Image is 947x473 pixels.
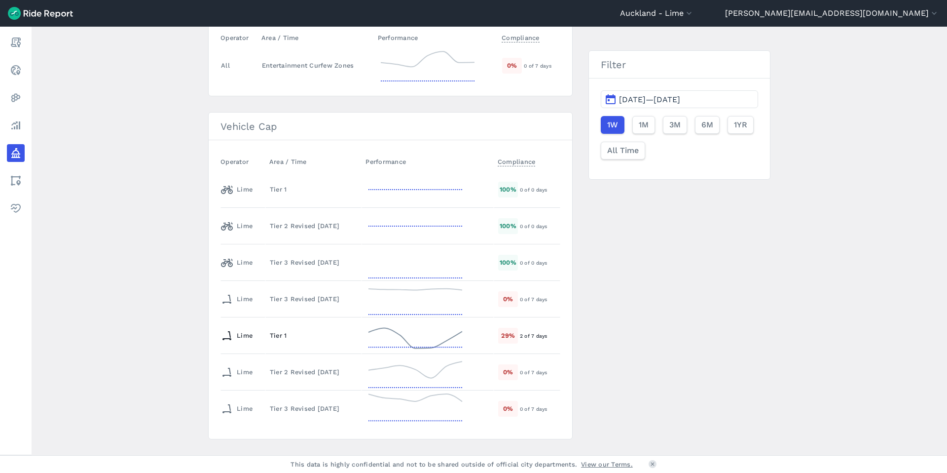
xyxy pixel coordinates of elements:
[520,368,560,377] div: 0 of 7 days
[520,222,560,231] div: 0 of 0 days
[725,7,939,19] button: [PERSON_NAME][EMAIL_ADDRESS][DOMAIN_NAME]
[221,255,253,271] div: Lime
[209,113,572,140] h3: Vehicle Cap
[619,95,680,104] span: [DATE]—[DATE]
[7,144,25,162] a: Policy
[362,152,494,171] th: Performance
[270,404,357,413] div: Tier 3 Revised [DATE]
[7,199,25,217] a: Health
[663,116,687,134] button: 3M
[498,364,518,380] div: 0 %
[498,291,518,307] div: 0 %
[262,61,369,70] div: Entertainment Curfew Zones
[520,331,560,340] div: 2 of 7 days
[7,172,25,190] a: Areas
[632,116,655,134] button: 1M
[498,255,518,270] div: 100 %
[265,152,362,171] th: Area / Time
[520,258,560,267] div: 0 of 0 days
[607,119,618,131] span: 1W
[221,364,253,380] div: Lime
[7,117,25,134] a: Analyze
[520,404,560,413] div: 0 of 7 days
[701,119,713,131] span: 6M
[601,116,624,134] button: 1W
[221,182,253,197] div: Lime
[270,185,357,194] div: Tier 1
[601,90,758,108] button: [DATE]—[DATE]
[498,155,536,166] span: Compliance
[220,152,265,171] th: Operator
[221,328,253,344] div: Lime
[270,221,357,231] div: Tier 2 Revised [DATE]
[498,328,518,343] div: 29 %
[498,182,518,197] div: 100 %
[520,295,560,304] div: 0 of 7 days
[601,142,645,159] button: All Time
[8,7,73,20] img: Ride Report
[695,116,720,134] button: 6M
[7,61,25,79] a: Realtime
[502,31,540,42] span: Compliance
[669,119,681,131] span: 3M
[7,89,25,107] a: Heatmaps
[374,28,498,47] th: Performance
[498,401,518,416] div: 0 %
[221,291,253,307] div: Lime
[502,58,522,73] div: 0 %
[221,401,253,417] div: Lime
[498,218,518,234] div: 100 %
[734,119,747,131] span: 1YR
[581,460,633,469] a: View our Terms.
[524,61,560,70] div: 0 of 7 days
[221,218,253,234] div: Lime
[639,119,649,131] span: 1M
[257,28,374,47] th: Area / Time
[607,145,639,157] span: All Time
[270,294,357,304] div: Tier 3 Revised [DATE]
[270,367,357,377] div: Tier 2 Revised [DATE]
[270,258,357,267] div: Tier 3 Revised [DATE]
[270,331,357,340] div: Tier 1
[220,28,257,47] th: Operator
[520,185,560,194] div: 0 of 0 days
[728,116,754,134] button: 1YR
[7,34,25,51] a: Report
[589,51,770,79] h3: Filter
[620,7,694,19] button: Auckland - Lime
[221,61,230,70] div: All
